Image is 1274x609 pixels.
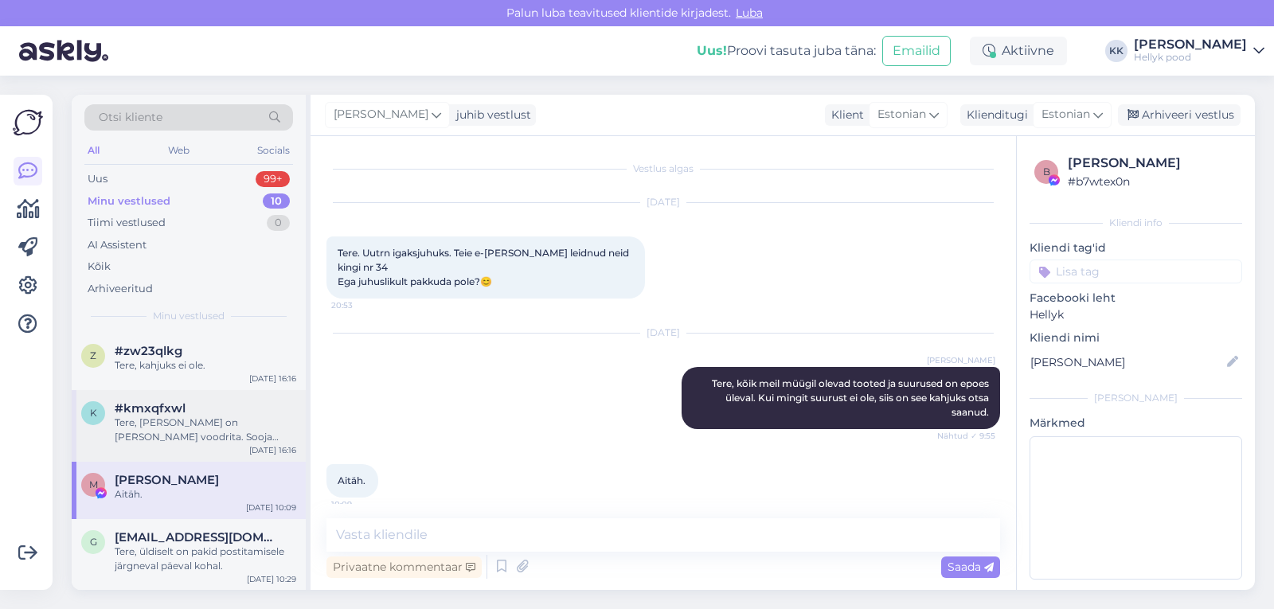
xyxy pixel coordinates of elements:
span: Saada [948,560,994,574]
span: 20:53 [331,299,391,311]
div: Vestlus algas [326,162,1000,176]
span: 10:09 [331,498,391,510]
input: Lisa tag [1030,260,1242,283]
span: Tere, kõik meil müügil olevad tooted ja suurused on epoes üleval. Kui mingit suurust ei ole, siis... [712,377,991,418]
input: Lisa nimi [1030,353,1224,371]
div: [DATE] 10:09 [246,502,296,513]
div: Minu vestlused [88,193,170,209]
div: [PERSON_NAME] [1068,154,1237,173]
div: Uus [88,171,107,187]
div: AI Assistent [88,237,147,253]
div: Socials [254,140,293,161]
div: KK [1105,40,1127,62]
div: Klienditugi [960,107,1028,123]
div: Tiimi vestlused [88,215,166,231]
span: Otsi kliente [99,109,162,126]
div: [PERSON_NAME] [1134,38,1247,51]
div: Klient [825,107,864,123]
div: Kõik [88,259,111,275]
div: [DATE] [326,326,1000,340]
div: Aitäh. [115,487,296,502]
div: Proovi tasuta juba täna: [697,41,876,61]
img: Askly Logo [13,107,43,138]
span: [PERSON_NAME] [927,354,995,366]
div: 99+ [256,171,290,187]
span: Estonian [877,106,926,123]
div: Tere, [PERSON_NAME] on [PERSON_NAME] voodrita. Sooja voodriga kombede juures on pealkirjas juba v... [115,416,296,444]
span: Tere. Uutrn igaksjuhuks. Teie e-[PERSON_NAME] leidnud neid kingi nr 34 Ega juhuslikult pakkuda po... [338,247,631,287]
span: Minu vestlused [153,309,225,323]
span: Luba [731,6,768,20]
p: Kliendi nimi [1030,330,1242,346]
div: # b7wtex0n [1068,173,1237,190]
p: Märkmed [1030,415,1242,431]
div: Tere, kahjuks ei ole. [115,358,296,373]
p: Hellyk [1030,306,1242,323]
span: Maarika Karu [115,473,219,487]
div: juhib vestlust [450,107,531,123]
span: b [1043,166,1050,178]
span: k [90,407,97,419]
span: #zw23qlkg [115,344,182,358]
div: Tere, üldiselt on pakid postitamisele järgneval päeval kohal. [115,545,296,573]
div: [DATE] [326,195,1000,209]
p: Facebooki leht [1030,290,1242,306]
div: [DATE] 16:16 [249,373,296,385]
div: Kliendi info [1030,216,1242,230]
span: z [90,349,96,361]
div: 10 [263,193,290,209]
div: [DATE] 16:16 [249,444,296,456]
span: g [90,536,97,548]
span: Estonian [1041,106,1090,123]
a: [PERSON_NAME]Hellyk pood [1134,38,1264,64]
p: Kliendi tag'id [1030,240,1242,256]
div: Web [165,140,193,161]
div: All [84,140,103,161]
div: Aktiivne [970,37,1067,65]
div: [DATE] 10:29 [247,573,296,585]
div: Arhiveeritud [88,281,153,297]
div: [PERSON_NAME] [1030,391,1242,405]
span: #kmxqfxwl [115,401,186,416]
span: M [89,478,98,490]
div: 0 [267,215,290,231]
div: Hellyk pood [1134,51,1247,64]
b: Uus! [697,43,727,58]
div: Arhiveeri vestlus [1118,104,1241,126]
button: Emailid [882,36,951,66]
span: Aitäh. [338,474,365,486]
span: Nähtud ✓ 9:55 [936,430,995,442]
span: [PERSON_NAME] [334,106,428,123]
span: gelgelsam@gmail.com [115,530,280,545]
div: Privaatne kommentaar [326,556,482,578]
